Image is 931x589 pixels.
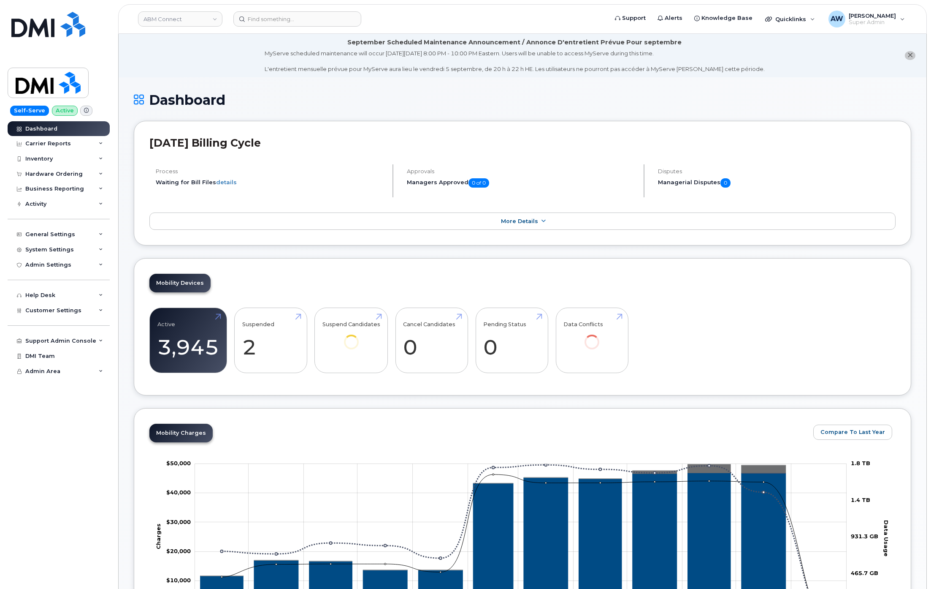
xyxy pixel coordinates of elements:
tspan: $20,000 [166,548,191,554]
span: 0 [720,178,731,188]
span: More Details [501,218,538,224]
h5: Managerial Disputes [658,178,896,188]
g: $0 [166,518,191,525]
div: September Scheduled Maintenance Announcement / Annonce D'entretient Prévue Pour septembre [347,38,682,47]
tspan: $10,000 [166,577,191,584]
li: Waiting for Bill Files [156,178,385,186]
tspan: Charges [154,524,161,549]
h4: Disputes [658,168,896,175]
g: $0 [166,489,191,496]
tspan: $50,000 [166,460,191,466]
a: Suspended 2 [242,313,299,368]
button: Compare To Last Year [813,425,892,440]
tspan: Data Usage [883,520,890,556]
tspan: $40,000 [166,489,191,496]
button: close notification [905,51,915,60]
a: details [216,179,237,185]
g: $0 [166,577,191,584]
span: 0 of 0 [468,178,489,188]
a: Mobility Charges [149,424,213,442]
a: Suspend Candidates [322,313,380,361]
tspan: 1.4 TB [851,496,870,503]
a: Active 3,945 [157,313,219,368]
span: Compare To Last Year [820,428,885,436]
h1: Dashboard [134,93,911,107]
g: $0 [166,460,191,466]
tspan: $30,000 [166,518,191,525]
h5: Managers Approved [407,178,636,188]
h4: Process [156,168,385,175]
a: Pending Status 0 [483,313,540,368]
tspan: 931.3 GB [851,533,878,540]
tspan: 1.8 TB [851,460,870,466]
a: Cancel Candidates 0 [403,313,460,368]
g: $0 [166,548,191,554]
a: Mobility Devices [149,274,211,292]
div: MyServe scheduled maintenance will occur [DATE][DATE] 8:00 PM - 10:00 PM Eastern. Users will be u... [265,49,765,73]
h4: Approvals [407,168,636,175]
tspan: 465.7 GB [851,570,878,576]
a: Data Conflicts [563,313,620,361]
h2: [DATE] Billing Cycle [149,136,896,149]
